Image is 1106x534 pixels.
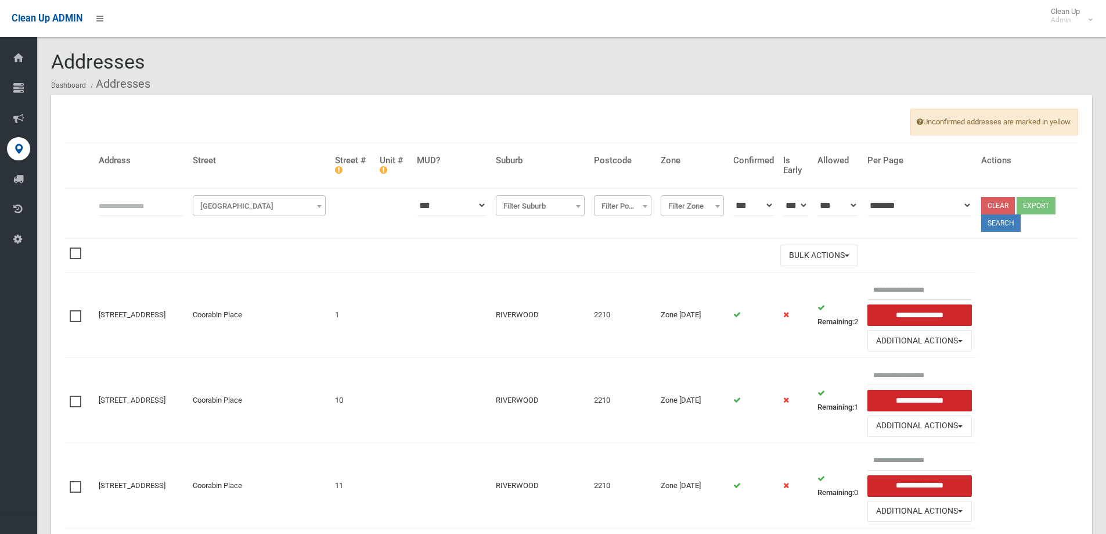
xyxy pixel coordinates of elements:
[188,273,330,358] td: Coorabin Place
[99,310,165,319] a: [STREET_ADDRESS]
[491,358,589,443] td: RIVERWOOD
[594,195,651,216] span: Filter Postcode
[867,156,972,166] h4: Per Page
[88,73,150,95] li: Addresses
[656,273,729,358] td: Zone [DATE]
[496,156,585,166] h4: Suburb
[380,156,408,175] h4: Unit #
[1017,197,1055,214] button: Export
[491,273,589,358] td: RIVERWOOD
[330,273,375,358] td: 1
[867,415,972,437] button: Additional Actions
[813,273,863,358] td: 2
[981,214,1021,232] button: Search
[867,330,972,352] button: Additional Actions
[597,198,649,214] span: Filter Postcode
[99,156,183,166] h4: Address
[491,443,589,528] td: RIVERWOOD
[783,156,808,175] h4: Is Early
[817,156,858,166] h4: Allowed
[417,156,487,166] h4: MUD?
[656,358,729,443] td: Zone [DATE]
[981,197,1015,214] a: Clear
[817,403,854,411] strong: Remaining:
[196,198,323,214] span: Filter Street
[499,198,582,214] span: Filter Suburb
[51,50,145,73] span: Addresses
[188,443,330,528] td: Coorabin Place
[981,156,1074,166] h4: Actions
[589,273,656,358] td: 2210
[817,317,854,326] strong: Remaining:
[1045,7,1091,24] span: Clean Up
[656,443,729,528] td: Zone [DATE]
[99,481,165,490] a: [STREET_ADDRESS]
[330,358,375,443] td: 10
[188,358,330,443] td: Coorabin Place
[733,156,774,166] h4: Confirmed
[589,443,656,528] td: 2210
[910,109,1078,135] span: Unconfirmed addresses are marked in yellow.
[813,443,863,528] td: 0
[1051,16,1080,24] small: Admin
[817,488,854,497] strong: Remaining:
[780,245,858,266] button: Bulk Actions
[589,358,656,443] td: 2210
[51,81,86,89] a: Dashboard
[193,156,326,166] h4: Street
[867,501,972,522] button: Additional Actions
[496,195,585,216] span: Filter Suburb
[813,358,863,443] td: 1
[12,13,82,24] span: Clean Up ADMIN
[330,443,375,528] td: 11
[594,156,651,166] h4: Postcode
[661,195,724,216] span: Filter Zone
[99,396,165,404] a: [STREET_ADDRESS]
[335,156,370,175] h4: Street #
[193,195,326,216] span: Filter Street
[664,198,721,214] span: Filter Zone
[661,156,724,166] h4: Zone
